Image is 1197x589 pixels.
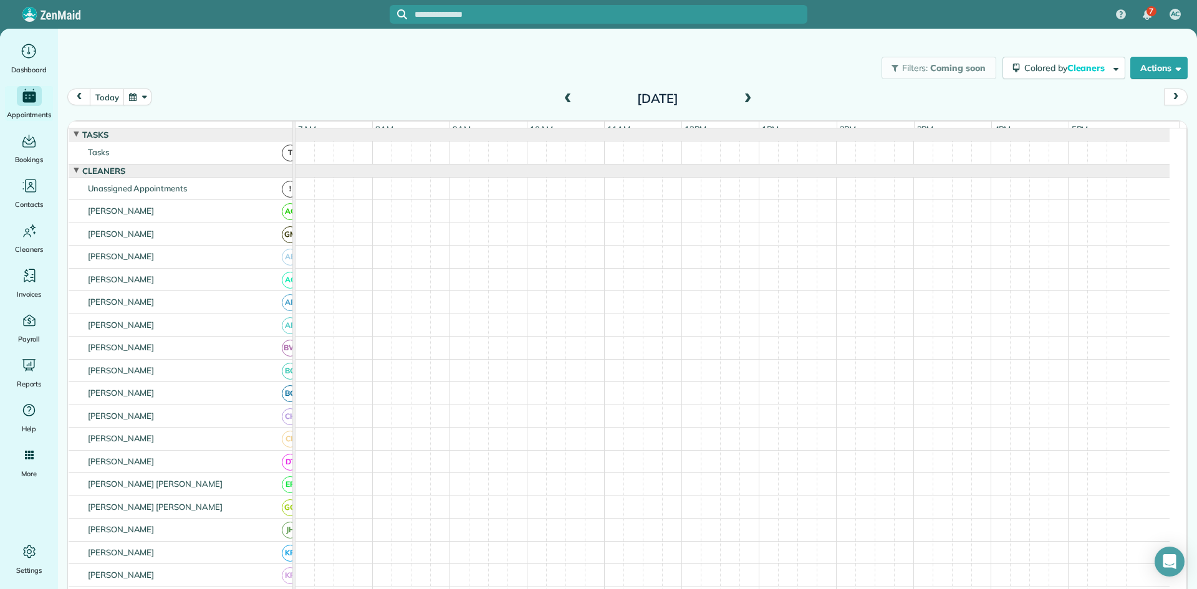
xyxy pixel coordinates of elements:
[390,9,407,19] button: Focus search
[17,288,42,300] span: Invoices
[1069,124,1091,134] span: 5pm
[282,454,299,471] span: DT
[282,476,299,493] span: EP
[282,567,299,584] span: KR
[5,176,53,211] a: Contacts
[282,545,299,562] span: KR
[85,479,225,489] span: [PERSON_NAME] [PERSON_NAME]
[67,89,91,105] button: prev
[1130,57,1188,79] button: Actions
[80,130,111,140] span: Tasks
[85,251,157,261] span: [PERSON_NAME]
[21,467,37,480] span: More
[296,124,319,134] span: 7am
[837,124,859,134] span: 2pm
[5,131,53,166] a: Bookings
[1134,1,1160,29] div: 7 unread notifications
[282,431,299,448] span: CL
[282,522,299,539] span: JH
[282,272,299,289] span: AC
[17,378,42,390] span: Reports
[85,502,225,512] span: [PERSON_NAME] [PERSON_NAME]
[902,62,928,74] span: Filters:
[282,226,299,243] span: GM
[1155,547,1185,577] div: Open Intercom Messenger
[759,124,781,134] span: 1pm
[5,86,53,121] a: Appointments
[282,363,299,380] span: BC
[85,411,157,421] span: [PERSON_NAME]
[682,124,709,134] span: 12pm
[85,524,157,534] span: [PERSON_NAME]
[282,499,299,516] span: GG
[282,203,299,220] span: AC
[85,206,157,216] span: [PERSON_NAME]
[5,542,53,577] a: Settings
[18,333,41,345] span: Payroll
[85,365,157,375] span: [PERSON_NAME]
[1002,57,1125,79] button: Colored byCleaners
[282,317,299,334] span: AF
[605,124,633,134] span: 11am
[85,297,157,307] span: [PERSON_NAME]
[5,41,53,76] a: Dashboard
[282,249,299,266] span: AB
[90,89,124,105] button: today
[915,124,936,134] span: 3pm
[85,274,157,284] span: [PERSON_NAME]
[85,229,157,239] span: [PERSON_NAME]
[930,62,986,74] span: Coming soon
[85,183,190,193] span: Unassigned Appointments
[15,153,44,166] span: Bookings
[580,92,736,105] h2: [DATE]
[282,145,299,161] span: T
[282,408,299,425] span: CH
[22,423,37,435] span: Help
[1164,89,1188,105] button: next
[16,564,42,577] span: Settings
[85,388,157,398] span: [PERSON_NAME]
[85,547,157,557] span: [PERSON_NAME]
[7,108,52,121] span: Appointments
[80,166,128,176] span: Cleaners
[5,221,53,256] a: Cleaners
[85,570,157,580] span: [PERSON_NAME]
[5,400,53,435] a: Help
[282,294,299,311] span: AF
[1024,62,1109,74] span: Colored by
[85,456,157,466] span: [PERSON_NAME]
[85,147,112,157] span: Tasks
[1171,9,1180,19] span: AC
[5,310,53,345] a: Payroll
[15,243,43,256] span: Cleaners
[992,124,1014,134] span: 4pm
[11,64,47,76] span: Dashboard
[85,433,157,443] span: [PERSON_NAME]
[282,385,299,402] span: BG
[373,124,396,134] span: 8am
[5,355,53,390] a: Reports
[85,342,157,352] span: [PERSON_NAME]
[15,198,43,211] span: Contacts
[450,124,473,134] span: 9am
[85,320,157,330] span: [PERSON_NAME]
[397,9,407,19] svg: Focus search
[1149,6,1153,16] span: 7
[1067,62,1107,74] span: Cleaners
[282,340,299,357] span: BW
[5,266,53,300] a: Invoices
[282,181,299,198] span: !
[527,124,555,134] span: 10am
